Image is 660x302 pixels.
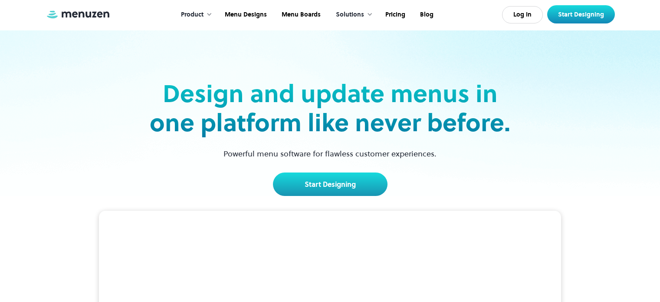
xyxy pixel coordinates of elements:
div: Solutions [327,1,377,28]
a: Start Designing [547,5,615,23]
a: Blog [412,1,440,28]
div: Solutions [336,10,364,20]
div: Product [172,1,217,28]
a: Log In [502,6,543,23]
div: Product [181,10,204,20]
a: Pricing [377,1,412,28]
h2: Design and update menus in one platform like never before. [147,79,513,137]
p: Powerful menu software for flawless customer experiences. [213,148,447,159]
a: Menu Designs [217,1,273,28]
a: Start Designing [273,173,387,196]
a: Menu Boards [273,1,327,28]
